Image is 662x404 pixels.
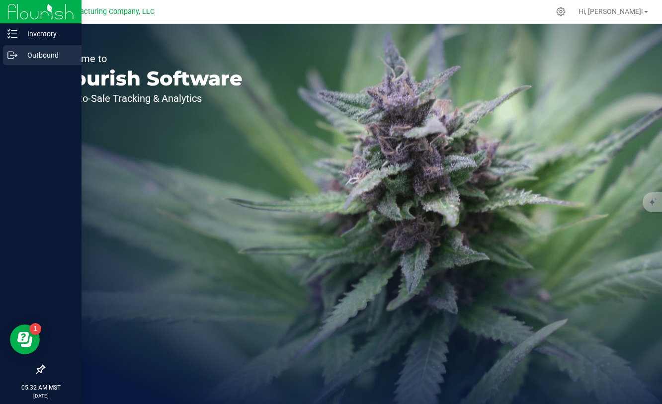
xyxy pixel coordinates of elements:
[579,7,643,15] span: Hi, [PERSON_NAME]!
[48,7,155,16] span: BB Manufacturing Company, LLC
[54,54,243,64] p: Welcome to
[555,7,567,16] div: Manage settings
[7,29,17,39] inline-svg: Inventory
[4,383,77,392] p: 05:32 AM MST
[17,28,77,40] p: Inventory
[29,323,41,335] iframe: Resource center unread badge
[10,324,40,354] iframe: Resource center
[4,392,77,400] p: [DATE]
[17,49,77,61] p: Outbound
[54,69,243,88] p: Flourish Software
[7,50,17,60] inline-svg: Outbound
[54,93,243,103] p: Seed-to-Sale Tracking & Analytics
